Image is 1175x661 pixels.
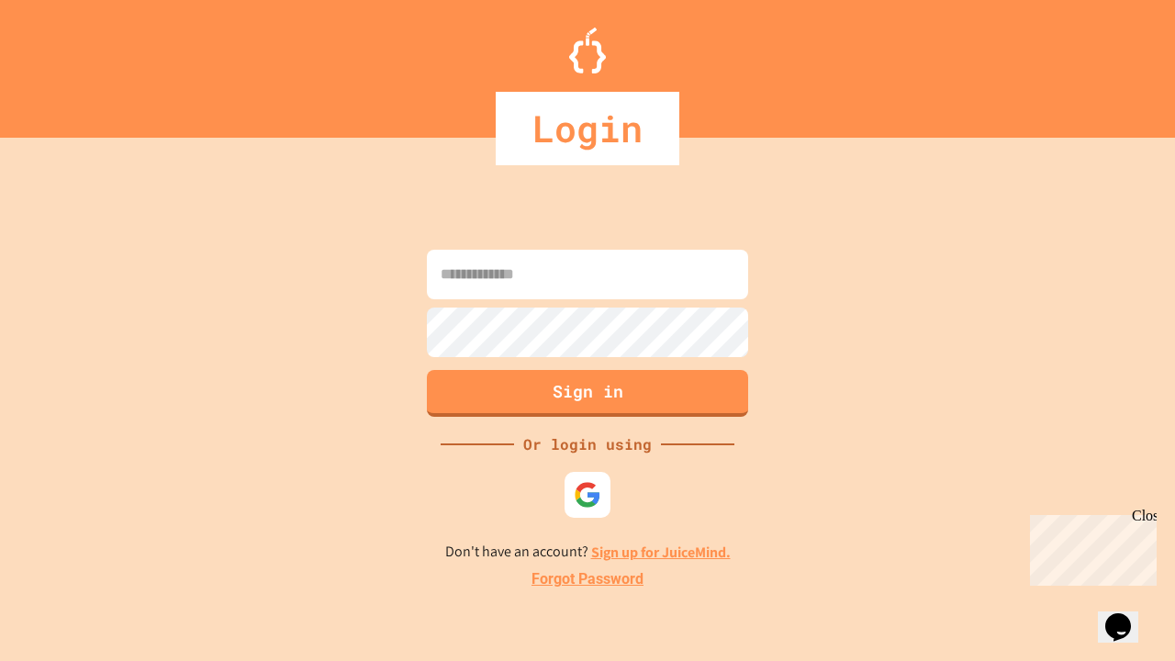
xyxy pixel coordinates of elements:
img: google-icon.svg [574,481,601,509]
div: Login [496,92,679,165]
p: Don't have an account? [445,541,731,564]
button: Sign in [427,370,748,417]
iframe: chat widget [1023,508,1157,586]
a: Forgot Password [532,568,643,590]
a: Sign up for JuiceMind. [591,543,731,562]
div: Chat with us now!Close [7,7,127,117]
img: Logo.svg [569,28,606,73]
div: Or login using [514,433,661,455]
iframe: chat widget [1098,588,1157,643]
